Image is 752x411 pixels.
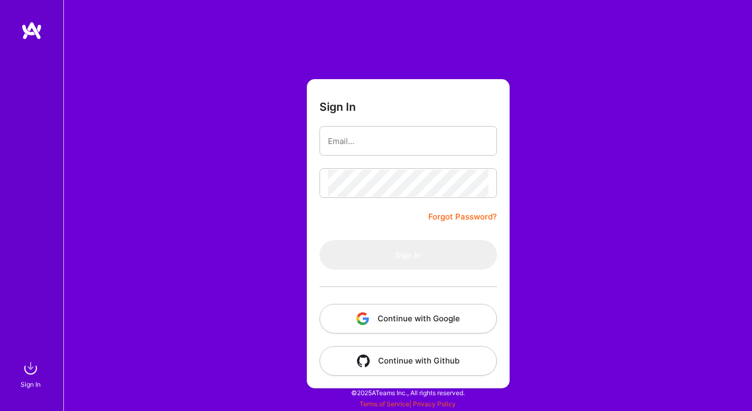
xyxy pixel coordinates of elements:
[328,128,488,155] input: Email...
[21,21,42,40] img: logo
[360,400,409,408] a: Terms of Service
[319,100,356,113] h3: Sign In
[413,400,456,408] a: Privacy Policy
[20,358,41,379] img: sign in
[319,304,497,333] button: Continue with Google
[21,379,41,390] div: Sign In
[319,240,497,270] button: Sign In
[360,400,456,408] span: |
[319,346,497,376] button: Continue with Github
[63,379,752,406] div: © 2025 ATeams Inc., All rights reserved.
[356,312,369,325] img: icon
[428,211,497,223] a: Forgot Password?
[22,358,41,390] a: sign inSign In
[357,355,370,367] img: icon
